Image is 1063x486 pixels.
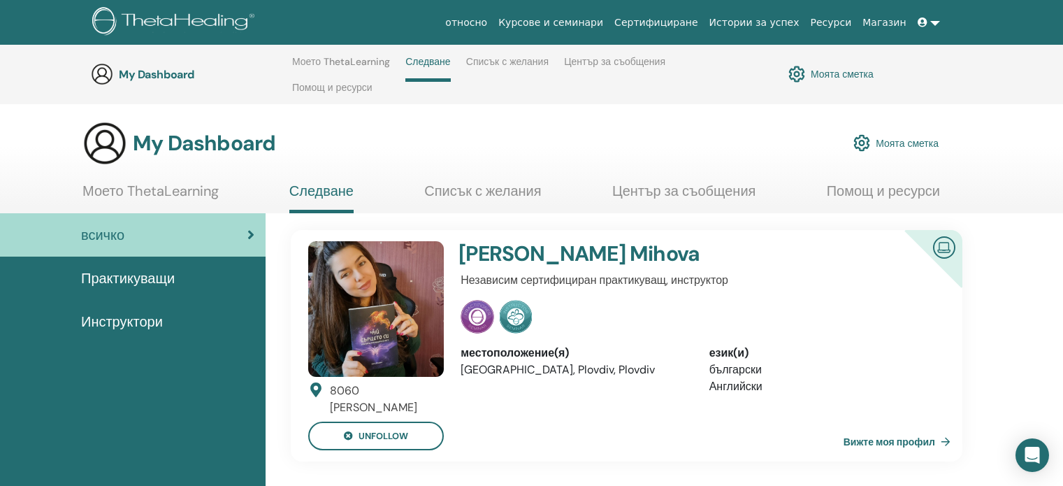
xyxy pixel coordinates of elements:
[330,383,444,416] div: 8060 [PERSON_NAME]
[461,362,688,378] li: [GEOGRAPHIC_DATA], Plovdiv, Plovdiv
[81,311,163,332] span: Инструктори
[466,56,549,78] a: Списък с желания
[292,82,373,104] a: Помощ и ресурси
[805,10,858,36] a: Ресурси
[424,183,541,210] a: Списък с желания
[461,272,937,289] p: Независим сертифициран практикуващ, инструктор
[289,183,354,213] a: Следване
[458,241,855,266] h4: [PERSON_NAME] Mihova
[440,10,493,36] a: относно
[927,231,961,262] img: Сертифициран онлайн инструктор
[405,56,451,82] a: Следване
[461,345,688,362] div: местоположение(я)
[853,131,870,155] img: cog.svg
[844,428,956,456] a: Вижте моя профил
[857,10,911,36] a: Магазин
[788,62,874,86] a: Моята сметка
[612,183,756,210] a: Център за съобщения
[882,230,962,310] div: Сертифициран онлайн инструктор
[292,56,390,78] a: Моето ThetaLearning
[133,131,275,156] h3: My Dashboard
[92,7,259,38] img: logo.png
[308,422,444,450] button: Unfollow
[853,127,939,158] a: Моята сметка
[709,345,937,362] div: език(и)
[709,362,937,378] li: български
[91,63,113,85] img: generic-user-icon.jpg
[119,68,259,81] h3: My Dashboard
[709,378,937,395] li: Английски
[788,62,805,86] img: cog.svg
[564,56,665,78] a: Център за съобщения
[493,10,609,36] a: Курсове и семинари
[82,121,127,166] img: generic-user-icon.jpg
[82,183,219,210] a: Моето ThetaLearning
[827,183,940,210] a: Помощ и ресурси
[1015,438,1049,472] div: Open Intercom Messenger
[81,268,175,289] span: Практикуващи
[704,10,805,36] a: Истории за успех
[81,224,124,245] span: всичко
[609,10,703,36] a: Сертифициране
[308,241,444,377] img: default.jpg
